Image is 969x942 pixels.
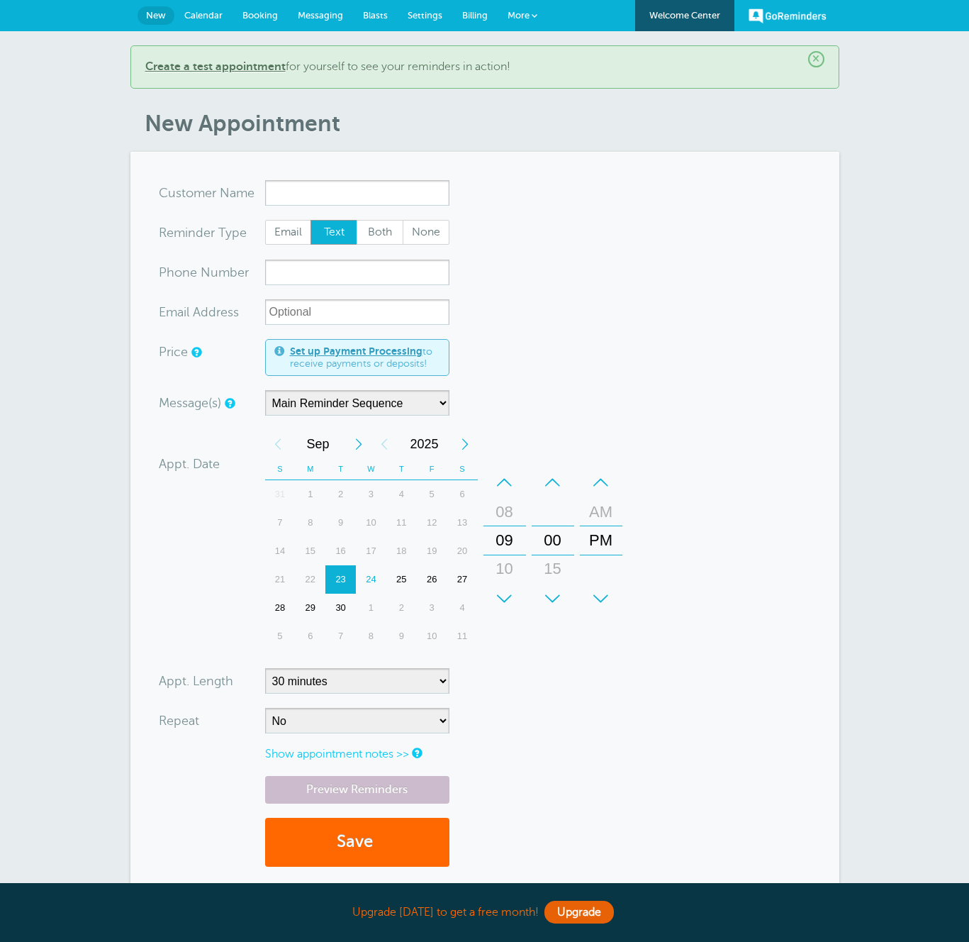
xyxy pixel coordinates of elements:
[325,480,356,509] div: Tuesday, September 2
[295,509,325,537] div: Monday, September 8
[417,537,447,565] div: 19
[408,10,442,21] span: Settings
[417,509,447,537] div: 12
[291,430,346,458] span: September
[130,897,839,928] div: Upgrade [DATE] to get a free month!
[295,509,325,537] div: 8
[159,458,220,470] label: Appt. Date
[295,622,325,650] div: Monday, October 6
[536,583,570,611] div: 30
[357,221,403,245] span: Both
[386,622,417,650] div: 9
[325,458,356,480] th: T
[346,430,371,458] div: Next Month
[483,468,526,613] div: Hours
[356,480,386,509] div: 3
[159,714,199,727] label: Repeat
[159,299,265,325] div: ress
[447,480,478,509] div: Saturday, September 6
[295,458,325,480] th: M
[225,399,233,408] a: Simple templates and custom messages will use the reminder schedule set under Settings > Reminder...
[265,565,296,594] div: Sunday, September 21
[488,498,522,526] div: 08
[356,565,386,594] div: Today, Wednesday, September 24
[386,537,417,565] div: 18
[356,565,386,594] div: 24
[386,480,417,509] div: 4
[356,537,386,565] div: 17
[265,509,296,537] div: Sunday, September 7
[295,565,325,594] div: Monday, September 22
[184,306,216,318] span: il Add
[403,220,449,245] label: None
[417,458,447,480] th: F
[462,10,488,21] span: Billing
[412,748,420,758] a: Notes are for internal use only, and are not visible to your clients.
[488,555,522,583] div: 10
[386,594,417,622] div: 2
[295,537,325,565] div: Monday, September 15
[536,555,570,583] div: 15
[397,430,452,458] span: 2025
[386,594,417,622] div: Thursday, October 2
[325,509,356,537] div: 9
[356,509,386,537] div: 10
[808,51,824,67] span: ×
[295,537,325,565] div: 15
[417,622,447,650] div: 10
[295,594,325,622] div: 29
[488,526,522,555] div: 09
[532,468,574,613] div: Minutes
[242,10,278,21] span: Booking
[417,594,447,622] div: Friday, October 3
[159,266,182,279] span: Pho
[159,187,181,199] span: Cus
[536,526,570,555] div: 00
[386,537,417,565] div: Thursday, September 18
[386,509,417,537] div: 11
[265,220,312,245] label: Email
[356,622,386,650] div: Wednesday, October 8
[356,537,386,565] div: Wednesday, September 17
[265,458,296,480] th: S
[447,537,478,565] div: 20
[386,480,417,509] div: Thursday, September 4
[447,565,478,594] div: Saturday, September 27
[295,480,325,509] div: Monday, September 1
[447,509,478,537] div: Saturday, September 13
[145,60,286,73] a: Create a test appointment
[265,622,296,650] div: 5
[191,348,200,357] a: An optional price for the appointment. If you set a price, you can include a payment link in your...
[181,187,230,199] span: tomer N
[403,221,449,245] span: None
[265,480,296,509] div: 31
[584,526,618,555] div: PM
[325,622,356,650] div: Tuesday, October 7
[417,565,447,594] div: 26
[145,110,839,137] h1: New Appointment
[447,594,478,622] div: 4
[386,565,417,594] div: Thursday, September 25
[417,480,447,509] div: 5
[159,345,188,358] label: Price
[447,480,478,509] div: 6
[325,594,356,622] div: 30
[386,509,417,537] div: Thursday, September 11
[295,565,325,594] div: 22
[265,818,449,867] button: Save
[266,221,311,245] span: Email
[417,622,447,650] div: Friday, October 10
[356,458,386,480] th: W
[325,594,356,622] div: Tuesday, September 30
[417,480,447,509] div: Friday, September 5
[265,430,291,458] div: Previous Month
[325,480,356,509] div: 2
[356,622,386,650] div: 8
[295,480,325,509] div: 1
[311,221,357,245] span: Text
[290,345,422,357] a: Set up Payment Processing
[417,537,447,565] div: Friday, September 19
[356,480,386,509] div: Wednesday, September 3
[325,565,356,594] div: Tuesday, September 23
[447,594,478,622] div: Saturday, October 4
